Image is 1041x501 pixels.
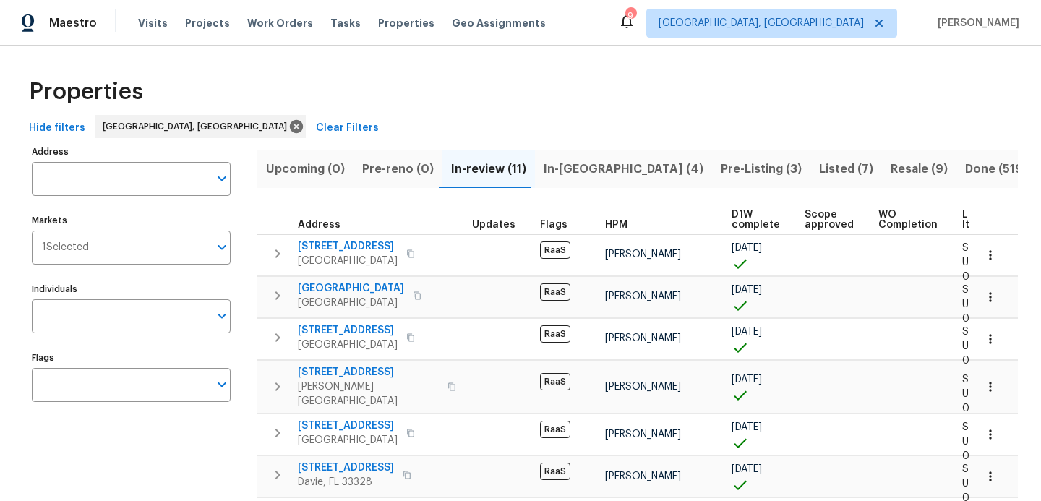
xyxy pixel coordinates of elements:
[103,119,293,134] span: [GEOGRAPHIC_DATA], [GEOGRAPHIC_DATA]
[932,16,1019,30] span: [PERSON_NAME]
[95,115,306,138] div: [GEOGRAPHIC_DATA], [GEOGRAPHIC_DATA]
[891,159,948,179] span: Resale (9)
[310,115,385,142] button: Clear Filters
[962,299,998,324] span: Unsent: 0
[378,16,434,30] span: Properties
[819,159,873,179] span: Listed (7)
[540,421,570,438] span: RaaS
[247,16,313,30] span: Work Orders
[659,16,864,30] span: [GEOGRAPHIC_DATA], [GEOGRAPHIC_DATA]
[962,327,997,337] span: Sent: 0
[298,338,398,352] span: [GEOGRAPHIC_DATA]
[298,296,404,310] span: [GEOGRAPHIC_DATA]
[29,85,143,99] span: Properties
[451,159,526,179] span: In-review (11)
[362,159,434,179] span: Pre-reno (0)
[49,16,97,30] span: Maestro
[298,365,439,380] span: [STREET_ADDRESS]
[732,327,762,337] span: [DATE]
[732,464,762,474] span: [DATE]
[605,471,681,481] span: [PERSON_NAME]
[962,389,998,414] span: Unsent: 0
[540,463,570,480] span: RaaS
[212,168,232,189] button: Open
[472,220,515,230] span: Updates
[805,210,854,230] span: Scope approved
[452,16,546,30] span: Geo Assignments
[732,422,762,432] span: [DATE]
[32,354,231,362] label: Flags
[298,461,394,475] span: [STREET_ADDRESS]
[605,220,627,230] span: HPM
[605,429,681,440] span: [PERSON_NAME]
[962,257,998,282] span: Unsent: 0
[298,380,439,408] span: [PERSON_NAME][GEOGRAPHIC_DATA]
[962,374,997,385] span: Sent: 0
[540,373,570,390] span: RaaS
[605,382,681,392] span: [PERSON_NAME]
[962,464,997,474] span: Sent: 0
[212,306,232,326] button: Open
[212,374,232,395] button: Open
[298,433,398,448] span: [GEOGRAPHIC_DATA]
[298,281,404,296] span: [GEOGRAPHIC_DATA]
[721,159,802,179] span: Pre-Listing (3)
[138,16,168,30] span: Visits
[32,285,231,294] label: Individuals
[298,419,398,433] span: [STREET_ADDRESS]
[298,323,398,338] span: [STREET_ADDRESS]
[962,422,997,432] span: Sent: 0
[962,285,997,295] span: Sent: 0
[32,147,231,156] label: Address
[23,115,91,142] button: Hide filters
[266,159,345,179] span: Upcoming (0)
[540,325,570,343] span: RaaS
[605,333,681,343] span: [PERSON_NAME]
[298,220,340,230] span: Address
[298,254,398,268] span: [GEOGRAPHIC_DATA]
[962,210,990,230] span: Line Items
[605,291,681,301] span: [PERSON_NAME]
[965,159,1027,179] span: Done (519)
[878,210,938,230] span: WO Completion
[540,283,570,301] span: RaaS
[625,9,635,23] div: 9
[732,210,780,230] span: D1W complete
[298,475,394,489] span: Davie, FL 33328
[330,18,361,28] span: Tasks
[962,341,998,366] span: Unsent: 0
[29,119,85,137] span: Hide filters
[540,241,570,259] span: RaaS
[42,241,89,254] span: 1 Selected
[732,374,762,385] span: [DATE]
[544,159,703,179] span: In-[GEOGRAPHIC_DATA] (4)
[732,243,762,253] span: [DATE]
[185,16,230,30] span: Projects
[962,437,998,461] span: Unsent: 0
[962,243,997,253] span: Sent: 0
[298,239,398,254] span: [STREET_ADDRESS]
[32,216,231,225] label: Markets
[605,249,681,260] span: [PERSON_NAME]
[212,237,232,257] button: Open
[732,285,762,295] span: [DATE]
[316,119,379,137] span: Clear Filters
[540,220,567,230] span: Flags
